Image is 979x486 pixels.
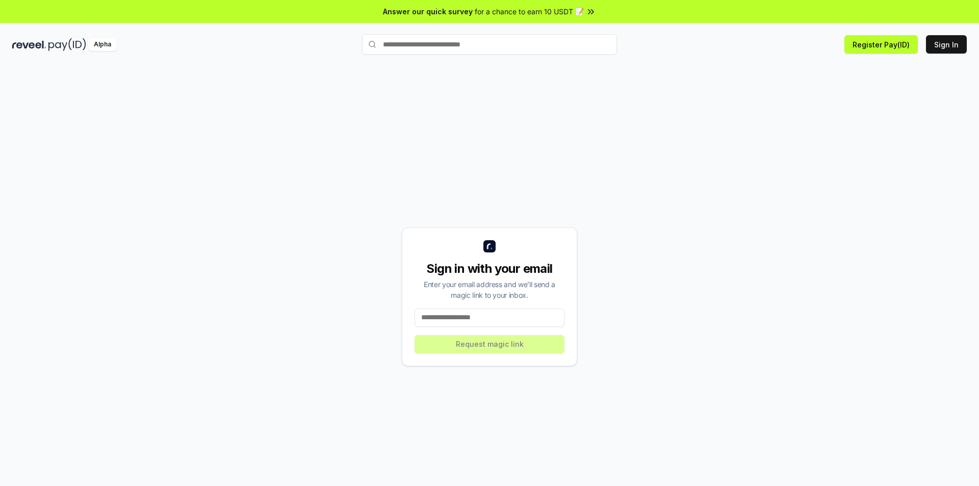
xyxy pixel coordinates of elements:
div: Enter your email address and we’ll send a magic link to your inbox. [415,279,564,300]
span: for a chance to earn 10 USDT 📝 [475,6,584,17]
span: Answer our quick survey [383,6,473,17]
img: reveel_dark [12,38,46,51]
div: Sign in with your email [415,261,564,277]
button: Register Pay(ID) [844,35,918,54]
button: Sign In [926,35,967,54]
img: logo_small [483,240,496,252]
div: Alpha [88,38,117,51]
img: pay_id [48,38,86,51]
